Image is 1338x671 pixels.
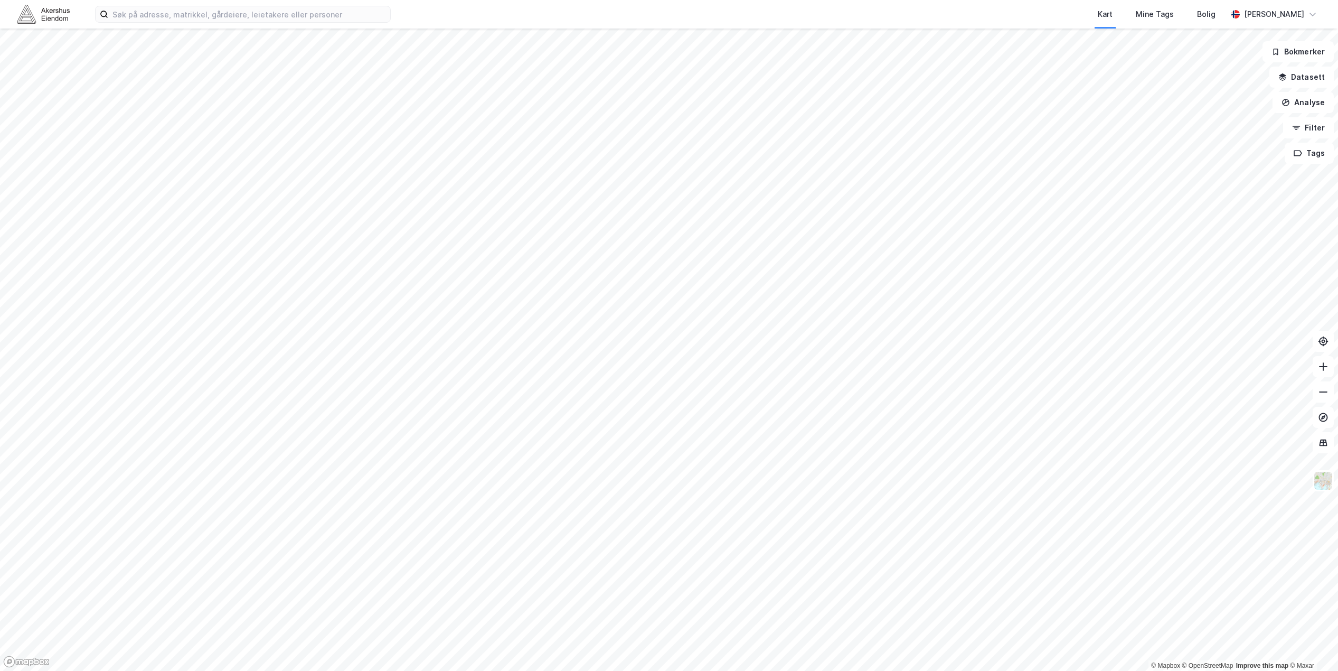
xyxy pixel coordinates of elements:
[1285,620,1338,671] iframe: Chat Widget
[1313,471,1333,491] img: Z
[1283,117,1334,138] button: Filter
[1273,92,1334,113] button: Analyse
[17,5,70,23] img: akershus-eiendom-logo.9091f326c980b4bce74ccdd9f866810c.svg
[3,656,50,668] a: Mapbox homepage
[1098,8,1113,21] div: Kart
[1285,143,1334,164] button: Tags
[1262,41,1334,62] button: Bokmerker
[1182,662,1233,669] a: OpenStreetMap
[1244,8,1304,21] div: [PERSON_NAME]
[1236,662,1288,669] a: Improve this map
[1269,67,1334,88] button: Datasett
[1151,662,1180,669] a: Mapbox
[108,6,390,22] input: Søk på adresse, matrikkel, gårdeiere, leietakere eller personer
[1136,8,1174,21] div: Mine Tags
[1197,8,1215,21] div: Bolig
[1285,620,1338,671] div: Kontrollprogram for chat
